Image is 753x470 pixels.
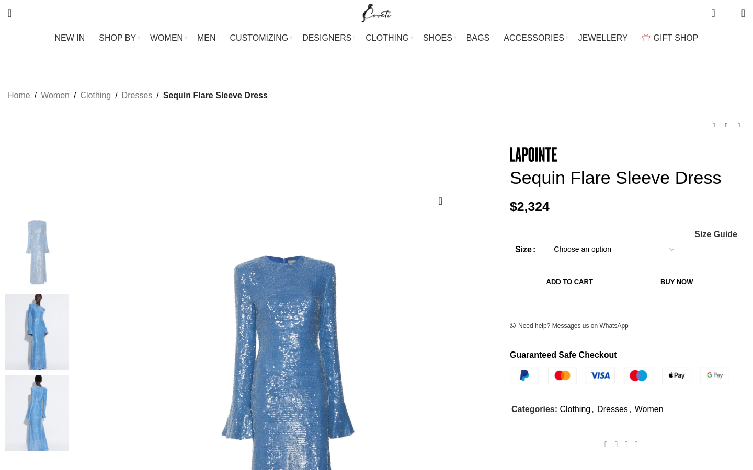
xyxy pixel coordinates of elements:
[511,405,557,414] span: Categories:
[642,34,650,41] img: GiftBag
[510,199,550,214] bdi: 2,324
[629,271,724,293] button: Buy now
[601,437,611,452] a: Facebook social link
[629,403,631,416] span: ,
[163,89,268,102] span: Sequin Flare Sleeve Dress
[150,33,183,43] span: WOMEN
[466,28,493,49] a: BAGS
[302,33,351,43] span: DESIGNERS
[694,230,737,239] span: Size Guide
[510,322,629,331] a: Need help? Messages us on WhatsApp
[591,403,594,416] span: ,
[504,33,564,43] span: ACCESSORIES
[423,28,456,49] a: SHOES
[197,28,219,49] a: MEN
[359,8,394,17] a: Site logo
[515,271,624,293] button: Add to cart
[560,405,590,414] a: Clothing
[5,375,69,451] img: Lapointe dress
[654,33,699,43] span: GIFT SHOP
[611,437,621,452] a: X social link
[150,28,187,49] a: WOMEN
[230,28,292,49] a: CUSTOMIZING
[5,294,69,370] img: Lapointe
[99,28,140,49] a: SHOP BY
[712,5,720,13] span: 0
[55,28,89,49] a: NEW IN
[3,28,750,49] div: Main navigation
[694,230,737,239] a: Size Guide
[642,28,699,49] a: GIFT SHOP
[122,89,153,102] a: Dresses
[230,33,289,43] span: CUSTOMIZING
[578,33,628,43] span: JEWELLERY
[366,33,409,43] span: CLOTHING
[80,89,111,102] a: Clothing
[510,167,745,189] h1: Sequin Flare Sleeve Dress
[99,33,136,43] span: SHOP BY
[510,147,557,162] img: LaPointe
[423,33,452,43] span: SHOES
[723,3,734,23] div: My Wishlist
[725,10,733,18] span: 0
[510,350,617,359] strong: Guaranteed Safe Checkout
[197,33,216,43] span: MEN
[8,89,268,102] nav: Breadcrumb
[578,28,632,49] a: JEWELLERY
[366,28,413,49] a: CLOTHING
[3,3,17,23] a: Search
[510,367,729,384] img: guaranteed-safe-checkout-bordered.j
[515,243,535,256] label: Size
[706,3,720,23] a: 0
[597,405,628,414] a: Dresses
[466,33,489,43] span: BAGS
[621,437,631,452] a: Pinterest social link
[41,89,70,102] a: Women
[708,119,720,132] a: Previous product
[510,199,517,214] span: $
[733,119,745,132] a: Next product
[5,213,69,289] img: Lapointe Sequin Flare Sleeve Dress
[504,28,568,49] a: ACCESSORIES
[635,405,664,414] a: Women
[631,437,641,452] a: WhatsApp social link
[302,28,355,49] a: DESIGNERS
[8,89,30,102] a: Home
[55,33,85,43] span: NEW IN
